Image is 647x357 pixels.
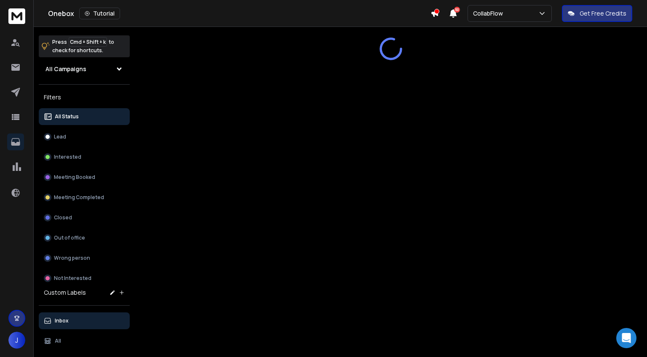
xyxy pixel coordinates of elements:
p: Wrong person [54,255,90,261]
button: Wrong person [39,250,130,266]
button: All Campaigns [39,61,130,77]
div: Open Intercom Messenger [616,328,636,348]
button: Not Interested [39,270,130,287]
p: All Status [55,113,79,120]
button: J [8,332,25,349]
button: Interested [39,149,130,165]
button: Inbox [39,312,130,329]
p: Interested [54,154,81,160]
h3: Filters [39,91,130,103]
p: Closed [54,214,72,221]
button: Lead [39,128,130,145]
button: All [39,333,130,349]
h3: Custom Labels [44,288,86,297]
span: 50 [454,7,460,13]
p: Meeting Booked [54,174,95,181]
p: Lead [54,133,66,140]
p: Out of office [54,234,85,241]
p: Inbox [55,317,69,324]
button: Tutorial [79,8,120,19]
div: Onebox [48,8,430,19]
button: All Status [39,108,130,125]
button: Meeting Completed [39,189,130,206]
p: Press to check for shortcuts. [52,38,114,55]
p: CollabFlow [473,9,506,18]
span: Cmd + Shift + k [69,37,107,47]
h1: All Campaigns [45,65,86,73]
p: Meeting Completed [54,194,104,201]
button: Out of office [39,229,130,246]
button: Get Free Credits [562,5,632,22]
p: Not Interested [54,275,91,282]
button: Closed [39,209,130,226]
button: Meeting Booked [39,169,130,186]
p: Get Free Credits [580,9,626,18]
p: All [55,338,61,344]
